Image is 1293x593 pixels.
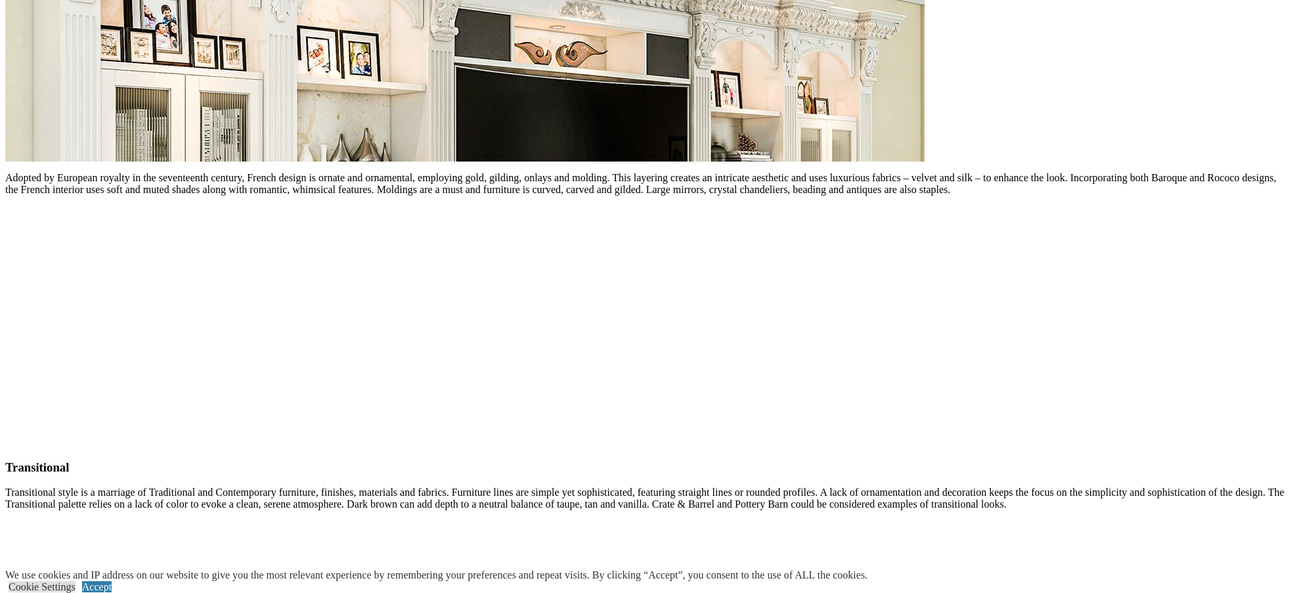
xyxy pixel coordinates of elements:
p: Transitional style is a marriage of Traditional and Contemporary furniture, finishes, materials a... [5,487,1288,510]
p: Adopted by European royalty in the seventeenth century, French design is ornate and ornamental, e... [5,172,1288,196]
a: Cookie Settings [9,581,76,592]
a: Accept [82,581,112,592]
h3: Transitional [5,460,1288,475]
div: We use cookies and IP address on our website to give you the most relevant experience by remember... [5,569,867,581]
